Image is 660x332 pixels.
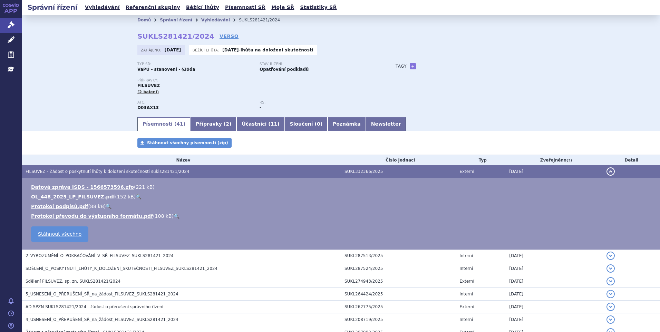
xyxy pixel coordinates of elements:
span: Interní [459,253,473,258]
strong: BŘEZOVÁ KŮRA [137,105,159,110]
a: Moje SŘ [269,3,296,12]
li: ( ) [31,193,653,200]
span: Interní [459,317,473,322]
span: 88 kB [90,204,104,209]
button: detail [606,252,615,260]
button: detail [606,277,615,285]
a: Vyhledávání [83,3,122,12]
a: Přípravky (2) [191,117,236,131]
span: FILSUVEZ [137,83,160,88]
span: Externí [459,304,474,309]
span: 152 kB [117,194,134,199]
li: ( ) [31,203,653,210]
td: [DATE] [506,313,603,326]
td: [DATE] [506,275,603,288]
span: 5_USNESENÍ_O_PŘERUŠENÍ_SŘ_na_žádost_FILSUVEZ_SUKLS281421_2024 [26,292,178,296]
a: 🔍 [106,204,111,209]
span: FILSUVEZ - Žádost o poskytnutí lhůty k doložení skutečnosti sukls281421/2024 [26,169,190,174]
span: Interní [459,266,473,271]
button: detail [606,264,615,273]
button: detail [606,290,615,298]
a: Datová zpráva ISDS - 1566573596.zfo [31,184,134,190]
a: Domů [137,18,151,22]
td: SUKL274943/2025 [341,275,456,288]
a: Písemnosti (41) [137,117,191,131]
td: [DATE] [506,165,603,178]
a: Běžící lhůty [184,3,221,12]
p: Stav řízení: [260,62,375,66]
span: 108 kB [155,213,172,219]
span: Stáhnout všechny písemnosti (zip) [147,140,228,145]
strong: [DATE] [165,48,181,52]
a: Statistiky SŘ [298,3,339,12]
th: Zveřejněno [506,155,603,165]
strong: Opatřování podkladů [260,67,309,72]
li: ( ) [31,184,653,191]
span: 2_VYROZUMĚNÍ_O_POKRAČOVÁNÍ_V_SŘ_FILSUVEZ_SUKLS281421_2024 [26,253,174,258]
span: 11 [271,121,277,127]
a: Stáhnout všechno [31,226,88,242]
td: [DATE] [506,288,603,301]
li: SUKLS281421/2024 [239,15,289,25]
td: [DATE] [506,262,603,275]
a: 🔍 [174,213,179,219]
span: (2 balení) [137,90,159,94]
strong: [DATE] [222,48,239,52]
span: Interní [459,292,473,296]
td: SUKL287513/2025 [341,249,456,262]
a: Stáhnout všechny písemnosti (zip) [137,138,232,148]
a: Sloučení (0) [285,117,328,131]
span: SDĚLENÍ_O_POSKYTNUTÍ_LHŮTY_K_DOLOŽENÍ_SKUTEČNOSTI_FILSUVEZ_SUKLS281421_2024 [26,266,217,271]
span: 221 kB [136,184,153,190]
a: VERSO [220,33,239,40]
button: detail [606,315,615,324]
td: SUKL287524/2025 [341,262,456,275]
a: Newsletter [366,117,406,131]
a: Účastníci (11) [236,117,284,131]
th: Název [22,155,341,165]
h2: Správní řízení [22,2,83,12]
button: detail [606,303,615,311]
span: AD SPZN SUKLS281421/2024 - žádost o přerušení správního řízení [26,304,163,309]
abbr: (?) [566,158,572,163]
td: SUKL262775/2025 [341,301,456,313]
td: [DATE] [506,301,603,313]
a: Referenční skupiny [124,3,182,12]
span: Externí [459,279,474,284]
h3: Tagy [396,62,407,70]
p: ATC: [137,100,253,105]
button: detail [606,167,615,176]
strong: - [260,105,261,110]
strong: SUKLS281421/2024 [137,32,214,40]
a: Vyhledávání [201,18,230,22]
p: Přípravky: [137,78,382,82]
td: SUKL208719/2025 [341,313,456,326]
th: Detail [603,155,660,165]
a: Protokol podpisů.pdf [31,204,88,209]
span: 0 [317,121,320,127]
th: Číslo jednací [341,155,456,165]
span: 4_USNESENÍ_O_PŘERUŠENÍ_SŘ_na_žádost_FILSUVEZ_SUKLS281421_2024 [26,317,178,322]
span: Běžící lhůta: [193,47,221,53]
a: 🔍 [136,194,142,199]
p: RS: [260,100,375,105]
span: Sdělení FILSUVEZ, sp. zn. SUKLS281421/2024 [26,279,120,284]
a: OL_448_2025_LP_FILSUVEZ.pdf [31,194,115,199]
span: 41 [176,121,183,127]
strong: VaPÚ - stanovení - §39da [137,67,195,72]
p: - [222,47,313,53]
a: lhůta na doložení skutečnosti [241,48,313,52]
span: Zahájeno: [141,47,163,53]
a: Poznámka [328,117,366,131]
th: Typ [456,155,506,165]
td: SUKL264424/2025 [341,288,456,301]
a: Písemnosti SŘ [223,3,268,12]
a: Správní řízení [160,18,192,22]
td: SUKL332366/2025 [341,165,456,178]
span: 2 [226,121,229,127]
span: Externí [459,169,474,174]
a: Protokol převodu do výstupního formátu.pdf [31,213,153,219]
td: [DATE] [506,249,603,262]
p: Typ SŘ: [137,62,253,66]
a: + [410,63,416,69]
